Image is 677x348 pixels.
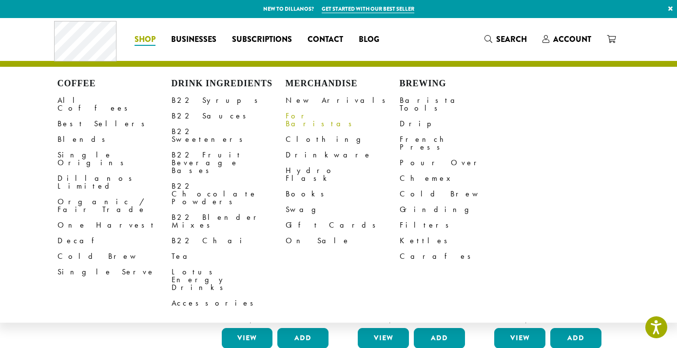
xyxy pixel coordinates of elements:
a: Carafes [400,249,514,264]
a: Cold Brew [400,186,514,202]
a: Decaf [58,233,172,249]
a: B22 Sauces [172,108,286,124]
a: Lotus Energy Drinks [172,264,286,295]
a: B22 Fruit Beverage Bases [172,147,286,178]
a: Kettles [400,233,514,249]
a: Best Sellers [58,116,172,132]
a: Shop [127,32,163,47]
span: Shop [135,34,155,46]
a: B22 Chai [172,233,286,249]
a: Dillanos Limited [58,171,172,194]
span: Subscriptions [232,34,292,46]
a: Drinkware [286,147,400,163]
a: All Coffees [58,93,172,116]
a: B22 Blender Mixes [172,210,286,233]
span: Businesses [171,34,216,46]
a: For Baristas [286,108,400,132]
a: Bodum Electric Milk Frother $30.00 [219,170,331,324]
a: New Arrivals [286,93,400,108]
a: Bodum Handheld Milk Frother $10.00 [492,170,604,324]
a: Tea [172,249,286,264]
a: Bodum Electric Water Kettle $25.00 [355,170,467,324]
a: Search [477,31,535,47]
a: Barista Tools [400,93,514,116]
a: Filters [400,217,514,233]
a: Pour Over [400,155,514,171]
h4: Brewing [400,78,514,89]
a: Swag [286,202,400,217]
h4: Drink Ingredients [172,78,286,89]
span: Contact [308,34,343,46]
a: Blends [58,132,172,147]
span: Blog [359,34,379,46]
a: Clothing [286,132,400,147]
a: Grinding [400,202,514,217]
a: B22 Syrups [172,93,286,108]
h4: Coffee [58,78,172,89]
a: B22 Chocolate Powders [172,178,286,210]
a: On Sale [286,233,400,249]
a: Cold Brew [58,249,172,264]
a: Get started with our best seller [322,5,414,13]
a: Gift Cards [286,217,400,233]
a: Accessories [172,295,286,311]
a: One Harvest [58,217,172,233]
a: Drip [400,116,514,132]
span: Search [496,34,527,45]
a: B22 Sweeteners [172,124,286,147]
a: Organic / Fair Trade [58,194,172,217]
a: Single Origins [58,147,172,171]
a: Books [286,186,400,202]
a: Hydro Flask [286,163,400,186]
a: Single Serve [58,264,172,280]
h4: Merchandise [286,78,400,89]
a: French Press [400,132,514,155]
a: Chemex [400,171,514,186]
span: Account [553,34,591,45]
